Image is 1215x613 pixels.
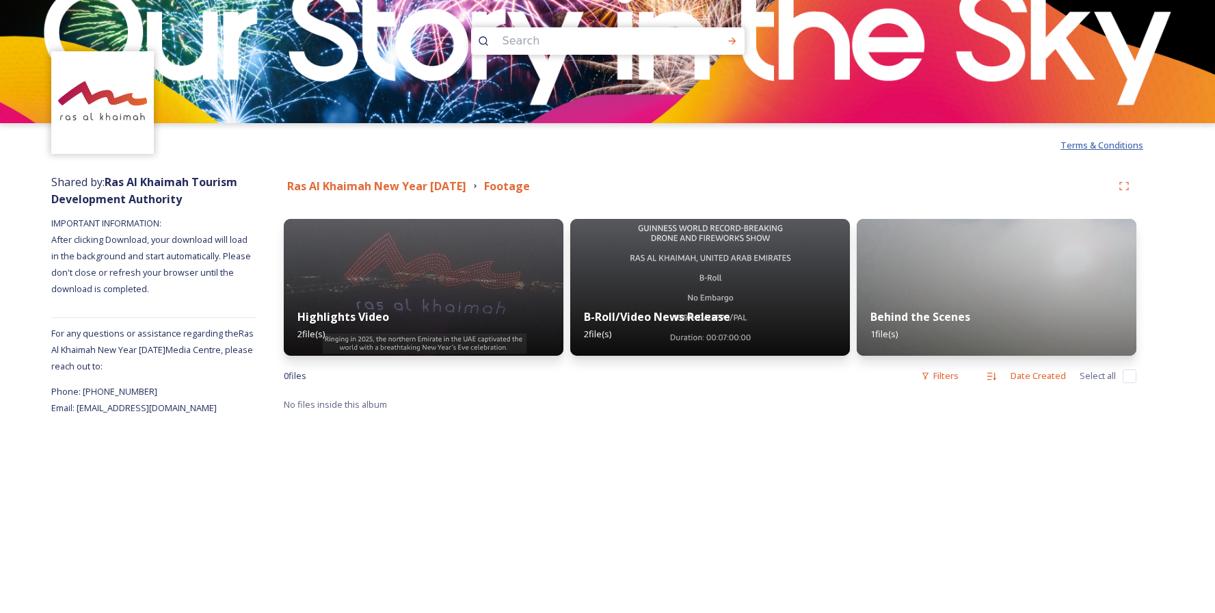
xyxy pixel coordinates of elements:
[284,219,563,356] img: 4907e96d-baa6-4633-91af-9d8020665245.jpg
[584,328,611,340] span: 2 file(s)
[51,217,253,295] span: IMPORTANT INFORMATION: After clicking Download, your download will load in the background and sta...
[484,179,530,194] strong: Footage
[584,309,730,324] strong: B-Roll/Video News Release
[297,328,325,340] span: 2 file(s)
[570,219,850,356] img: 2978b53b-1932-4651-8226-97e1f0e057ef.jpg
[1080,369,1116,382] span: Select all
[1004,363,1073,389] div: Date Created
[297,309,389,324] strong: Highlights Video
[1060,139,1143,151] span: Terms & Conditions
[857,219,1136,356] img: a581f50e-beb6-49c5-a6fd-a7e614deb4da.jpg
[1060,137,1164,153] a: Terms & Conditions
[284,369,306,382] span: 0 file s
[53,53,152,153] img: 41d62023-764c-459e-a281-54ac939b3615.jpg
[51,385,217,414] span: Phone: [PHONE_NUMBER] Email: [EMAIL_ADDRESS][DOMAIN_NAME]
[51,174,237,207] strong: Ras Al Khaimah Tourism Development Authority
[496,26,683,56] input: Search
[284,398,387,410] span: No files inside this album
[51,174,237,207] span: Shared by:
[870,328,898,340] span: 1 file(s)
[51,327,254,372] span: For any questions or assistance regarding the Ras Al Khaimah New Year [DATE] Media Centre, please...
[287,179,466,194] strong: Ras Al Khaimah New Year [DATE]
[914,363,965,389] div: Filters
[870,309,970,324] strong: Behind the Scenes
